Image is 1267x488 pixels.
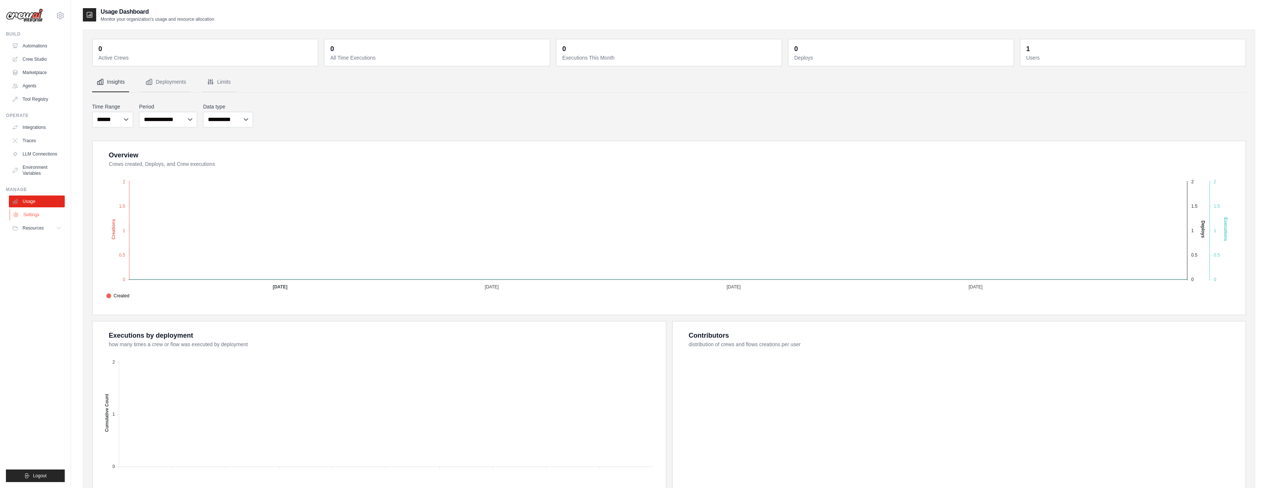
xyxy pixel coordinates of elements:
[1214,204,1220,209] tspan: 1.5
[1214,179,1216,184] tspan: 2
[1026,44,1030,54] div: 1
[9,161,65,179] a: Environment Variables
[109,150,138,160] div: Overview
[101,16,214,22] p: Monitor your organization's usage and resource allocation
[794,54,1009,61] dt: Deploys
[689,341,1237,348] dt: distribution of crews and flows creations per user
[330,44,334,54] div: 0
[98,44,102,54] div: 0
[141,72,191,92] button: Deployments
[92,72,129,92] button: Insights
[9,40,65,52] a: Automations
[1191,228,1194,233] tspan: 1
[109,330,193,341] div: Executions by deployment
[123,228,125,233] tspan: 1
[562,44,566,54] div: 0
[9,195,65,207] a: Usage
[119,204,125,209] tspan: 1.5
[9,121,65,133] a: Integrations
[10,209,65,221] a: Settings
[1191,253,1197,258] tspan: 0.5
[485,284,499,290] tspan: [DATE]
[98,54,313,61] dt: Active Crews
[9,80,65,92] a: Agents
[6,113,65,118] div: Operate
[562,54,777,61] dt: Executions This Month
[1223,217,1228,241] text: Executions
[330,54,545,61] dt: All Time Executions
[6,31,65,37] div: Build
[1214,228,1216,233] tspan: 1
[9,148,65,160] a: LLM Connections
[9,135,65,147] a: Traces
[794,44,798,54] div: 0
[273,284,287,290] tspan: [DATE]
[968,284,983,290] tspan: [DATE]
[9,93,65,105] a: Tool Registry
[1214,253,1220,258] tspan: 0.5
[111,219,116,240] text: Creations
[202,72,235,92] button: Limits
[92,72,1246,92] nav: Tabs
[1026,54,1241,61] dt: Users
[23,225,44,231] span: Resources
[92,103,133,110] label: Time Range
[9,53,65,65] a: Crew Studio
[101,7,214,16] h2: Usage Dashboard
[9,222,65,234] button: Resources
[6,469,65,482] button: Logout
[123,179,125,184] tspan: 2
[33,473,47,479] span: Logout
[104,394,109,432] text: Cumulative Count
[1191,179,1194,184] tspan: 2
[112,360,115,365] tspan: 2
[139,103,197,110] label: Period
[1214,277,1216,282] tspan: 0
[123,277,125,282] tspan: 0
[119,253,125,258] tspan: 0.5
[689,330,729,341] div: Contributors
[203,103,253,110] label: Data type
[6,187,65,193] div: Manage
[109,341,657,348] dt: how many times a crew or flow was executed by deployment
[1191,277,1194,282] tspan: 0
[109,160,1237,168] dt: Crews created, Deploys, and Crew executions
[106,293,129,299] span: Created
[6,9,43,23] img: Logo
[9,67,65,78] a: Marketplace
[1191,204,1197,209] tspan: 1.5
[1200,221,1206,238] text: Deploys
[112,464,115,469] tspan: 0
[112,412,115,417] tspan: 1
[727,284,741,290] tspan: [DATE]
